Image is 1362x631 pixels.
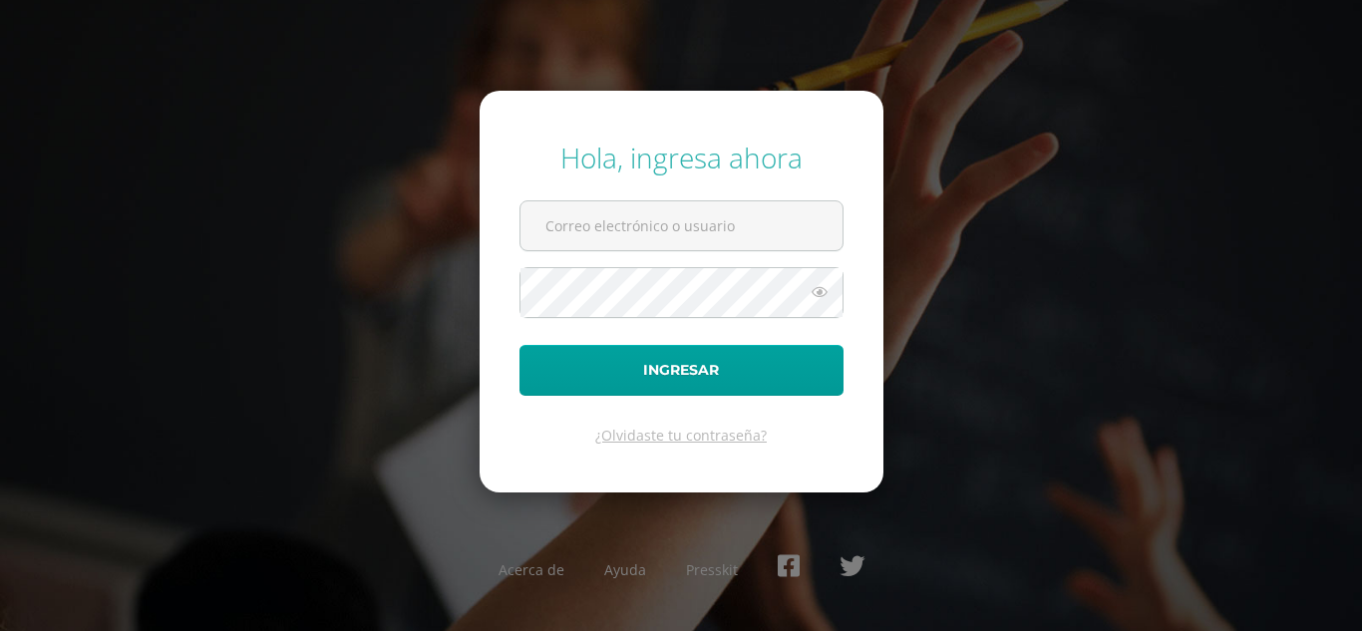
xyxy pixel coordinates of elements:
[595,426,767,445] a: ¿Olvidaste tu contraseña?
[499,560,564,579] a: Acerca de
[686,560,738,579] a: Presskit
[604,560,646,579] a: Ayuda
[519,139,844,176] div: Hola, ingresa ahora
[520,201,843,250] input: Correo electrónico o usuario
[519,345,844,396] button: Ingresar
